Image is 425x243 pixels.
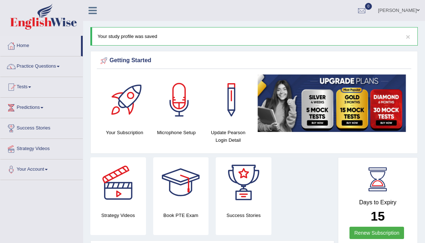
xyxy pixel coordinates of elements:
[216,212,271,219] h4: Success Stories
[406,33,410,40] button: ×
[349,227,404,239] a: Renew Subscription
[258,74,406,132] img: small5.jpg
[206,129,250,144] h4: Update Pearson Login Detail
[0,118,83,136] a: Success Stories
[153,212,209,219] h4: Book PTE Exam
[365,3,372,10] span: 0
[371,209,385,223] b: 15
[0,98,83,116] a: Predictions
[90,27,418,46] div: Your study profile was saved
[0,139,83,157] a: Strategy Videos
[90,212,146,219] h4: Strategy Videos
[346,199,410,206] h4: Days to Expiry
[0,159,83,178] a: Your Account
[99,55,409,66] div: Getting Started
[0,77,83,95] a: Tests
[0,56,83,74] a: Practice Questions
[0,36,81,54] a: Home
[154,129,198,136] h4: Microphone Setup
[102,129,147,136] h4: Your Subscription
